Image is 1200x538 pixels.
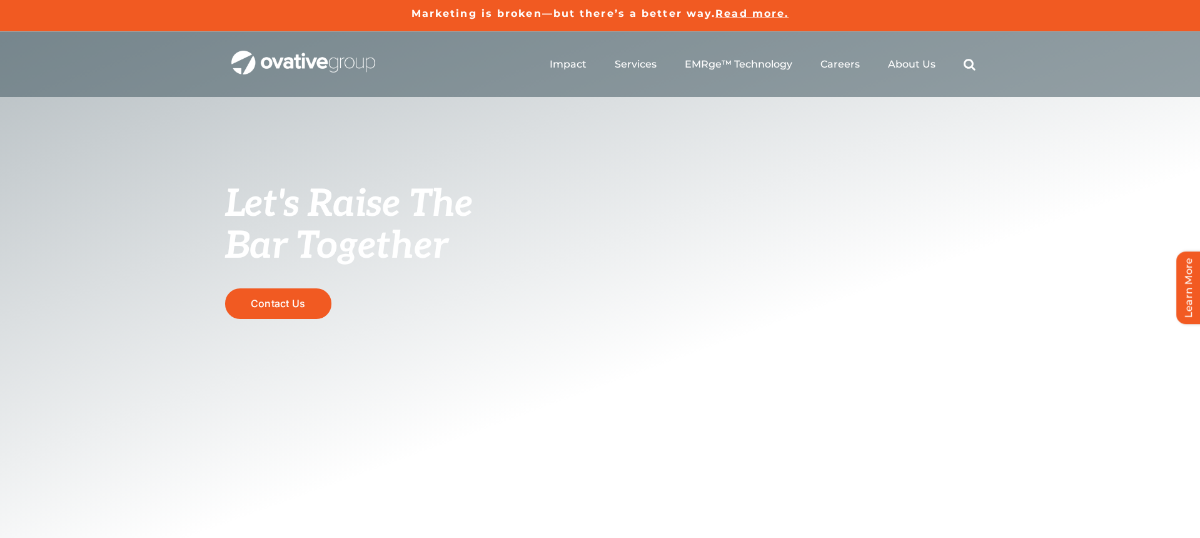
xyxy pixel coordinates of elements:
[225,224,448,269] span: Bar Together
[225,288,331,319] a: Contact Us
[550,44,976,84] nav: Menu
[231,49,375,61] a: OG_Full_horizontal_WHT
[225,182,473,227] span: Let's Raise The
[615,58,657,71] a: Services
[251,298,305,310] span: Contact Us
[411,8,716,19] a: Marketing is broken—but there’s a better way.
[550,58,587,71] a: Impact
[964,58,976,71] a: Search
[685,58,792,71] a: EMRge™ Technology
[888,58,935,71] a: About Us
[820,58,860,71] a: Careers
[715,8,789,19] a: Read more.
